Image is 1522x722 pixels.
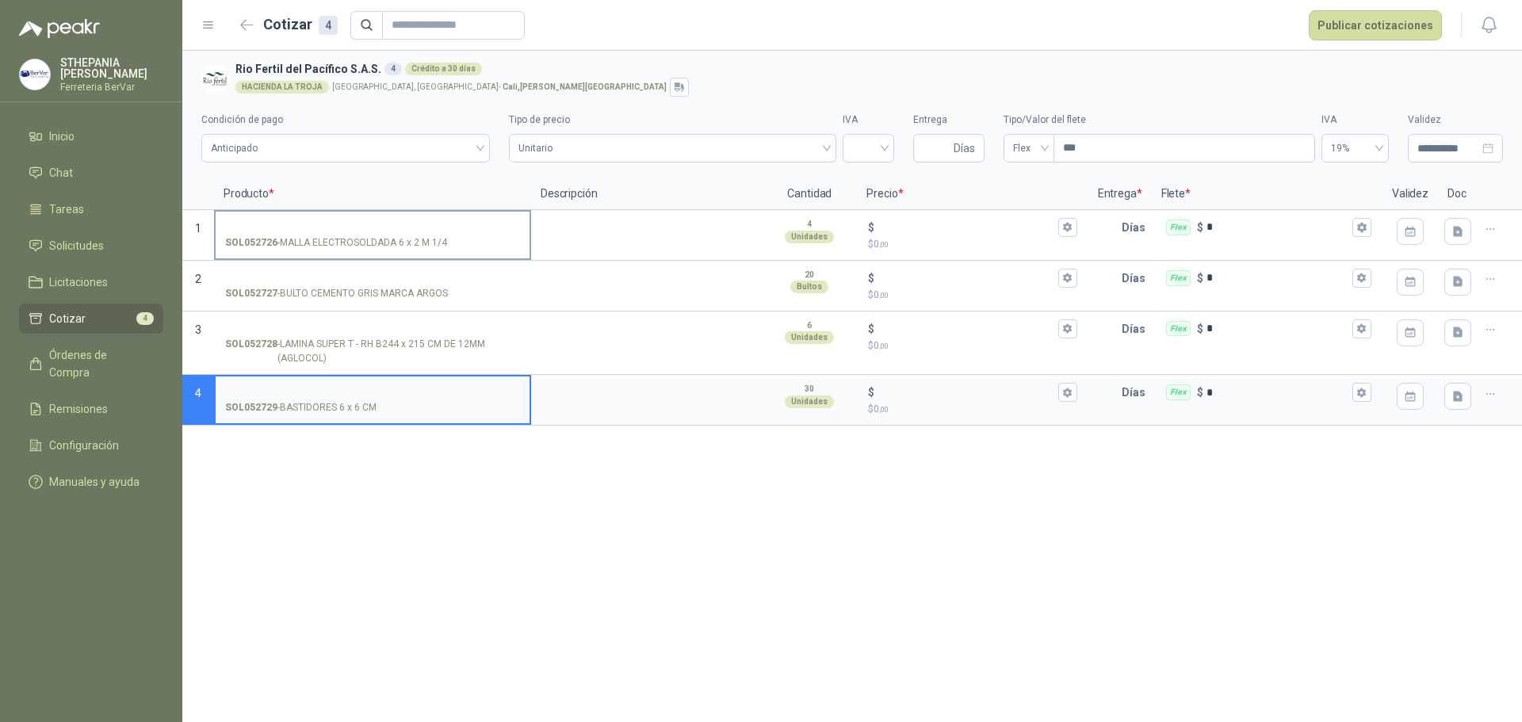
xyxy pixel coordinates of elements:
[1122,313,1152,345] p: Días
[805,269,814,281] p: 20
[1088,178,1152,210] p: Entrega
[503,82,667,91] strong: Cali , [PERSON_NAME][GEOGRAPHIC_DATA]
[868,320,874,338] p: $
[762,178,857,210] p: Cantidad
[913,113,985,128] label: Entrega
[49,273,108,291] span: Licitaciones
[868,237,1076,252] p: $
[868,402,1076,417] p: $
[405,63,482,75] div: Crédito a 30 días
[1058,319,1077,338] button: $$0,00
[49,128,75,145] span: Inicio
[868,384,874,401] p: $
[1408,113,1503,128] label: Validez
[879,240,889,249] span: ,00
[785,331,834,344] div: Unidades
[1207,221,1349,233] input: Flex $
[49,346,148,381] span: Órdenes de Compra
[19,304,163,334] a: Cotizar4
[235,81,329,94] div: HACIENDA LA TROJA
[878,272,1054,284] input: $$0,00
[19,231,163,261] a: Solicitudes
[879,405,889,414] span: ,00
[225,235,277,250] strong: SOL052726
[225,222,520,234] input: SOL052726-MALLA ELECTROSOLDADA 6 x 2 M 1/4
[225,235,447,250] p: - MALLA ELECTROSOLDADA 6 x 2 M 1/4
[1197,320,1203,338] p: $
[1058,383,1077,402] button: $$0,00
[531,178,762,210] p: Descripción
[19,467,163,497] a: Manuales y ayuda
[857,178,1088,210] p: Precio
[49,201,84,218] span: Tareas
[874,239,889,250] span: 0
[49,310,86,327] span: Cotizar
[49,400,108,418] span: Remisiones
[19,267,163,297] a: Licitaciones
[19,430,163,460] a: Configuración
[874,340,889,351] span: 0
[225,286,448,301] p: - BULTO CEMENTO GRIS MARCA ARGOS
[49,437,119,454] span: Configuración
[60,82,163,92] p: Ferreteria BerVar
[225,323,520,335] input: SOL052728-LAMINA SUPER T - RH B244 x 215 CM DE 12MM (AGLOCOL)
[509,113,836,128] label: Tipo de precio
[878,221,1054,233] input: $$0,00
[1352,319,1371,338] button: Flex $
[1166,270,1191,286] div: Flex
[384,63,402,75] div: 4
[19,121,163,151] a: Inicio
[874,289,889,300] span: 0
[878,387,1054,399] input: $$0,00
[235,60,1497,78] h3: Rio Fertil del Pacífico S.A.S.
[195,273,201,285] span: 2
[879,342,889,350] span: ,00
[1382,178,1438,210] p: Validez
[843,113,894,128] label: IVA
[1207,272,1349,284] input: Flex $
[19,194,163,224] a: Tareas
[1197,384,1203,401] p: $
[263,13,338,36] h2: Cotizar
[1438,178,1478,210] p: Doc
[201,65,229,93] img: Company Logo
[211,136,480,160] span: Anticipado
[874,403,889,414] span: 0
[1207,323,1349,334] input: Flex $
[225,286,277,301] strong: SOL052727
[195,323,201,336] span: 3
[1166,384,1191,400] div: Flex
[225,387,520,399] input: SOL052729-BASTIDORES 6 x 6 CM
[60,57,163,79] p: STHEPANIA [PERSON_NAME]
[1166,321,1191,337] div: Flex
[1004,113,1315,128] label: Tipo/Valor del flete
[1122,376,1152,408] p: Días
[785,395,834,408] div: Unidades
[1166,220,1191,235] div: Flex
[1013,136,1045,160] span: Flex
[136,312,154,325] span: 4
[49,473,140,491] span: Manuales y ayuda
[1058,218,1077,237] button: $$0,00
[20,59,50,90] img: Company Logo
[1122,212,1152,243] p: Días
[319,16,338,35] div: 4
[1152,178,1382,210] p: Flete
[19,340,163,388] a: Órdenes de Compra
[790,281,828,293] div: Bultos
[518,136,827,160] span: Unitario
[332,83,667,91] p: [GEOGRAPHIC_DATA], [GEOGRAPHIC_DATA] -
[1331,136,1379,160] span: 19%
[868,219,874,236] p: $
[1058,269,1077,288] button: $$0,00
[225,337,520,367] p: - LAMINA SUPER T - RH B244 x 215 CM DE 12MM (AGLOCOL)
[1122,262,1152,294] p: Días
[868,338,1076,353] p: $
[807,319,812,332] p: 6
[49,164,73,181] span: Chat
[785,231,834,243] div: Unidades
[1321,113,1389,128] label: IVA
[868,288,1076,303] p: $
[225,273,520,285] input: SOL052727-BULTO CEMENTO GRIS MARCA ARGOS
[1352,383,1371,402] button: Flex $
